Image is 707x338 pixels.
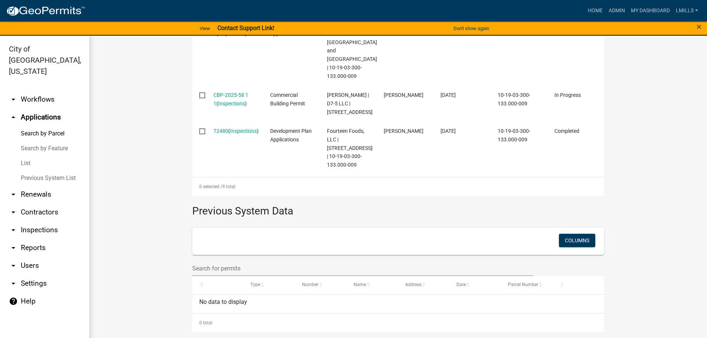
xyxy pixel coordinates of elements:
span: Fourteen Foods, LLC | 1700 Veterans Parkway | 10-19-03-300-133.000-009 [327,128,373,168]
span: × [697,22,701,32]
span: Development Plan Applications [270,128,312,142]
span: 04/10/2025 [441,92,456,98]
span: 10-19-03-300-133.000-009 [498,92,530,106]
datatable-header-cell: Parcel Number [501,276,553,294]
span: Type [251,282,260,287]
div: ( ) [213,91,256,108]
div: No data to display [192,295,604,313]
span: Date [456,282,466,287]
i: arrow_drop_down [9,226,18,234]
span: In Progress [554,92,581,98]
datatable-header-cell: Address [398,276,450,294]
datatable-header-cell: Name [347,276,398,294]
span: Dairy Queen | Intersection of Hamburg Pike and Veterans Parkway | 10-19-03-300-133.000-009 [327,22,377,79]
a: lmills [673,4,701,18]
i: arrow_drop_down [9,243,18,252]
i: arrow_drop_down [9,208,18,217]
datatable-header-cell: Type [243,276,295,294]
span: 10-19-03-300-133.000-009 [498,128,530,142]
span: Nick Johnson [384,128,423,134]
span: Commercial Building Permit [270,92,305,106]
h3: Previous System Data [192,196,604,219]
div: 9 total [192,177,604,196]
div: 0 total [192,314,604,332]
span: Parcel Number [508,282,538,287]
input: Search for permits [192,261,534,276]
span: Name [354,282,366,287]
span: Completed [554,128,579,134]
datatable-header-cell: Number [295,276,347,294]
button: Close [697,22,701,31]
datatable-header-cell: Date [449,276,501,294]
a: My Dashboard [628,4,673,18]
i: arrow_drop_down [9,261,18,270]
span: John Odom [384,92,423,98]
i: arrow_drop_up [9,113,18,122]
div: ( ) [213,127,256,135]
a: Admin [606,4,628,18]
button: Columns [559,234,595,247]
button: Don't show again [451,22,492,35]
span: 10/31/2022 [441,128,456,134]
i: arrow_drop_down [9,95,18,104]
span: Address [405,282,422,287]
strong: Contact Support Link! [217,24,274,32]
span: 0 selected / [199,184,222,189]
a: CBP-2025-58 1 1 [213,92,248,106]
span: Number [302,282,318,287]
span: John S Odom | D7-5 LLC | 1710 Veterans Parkway [327,92,373,115]
i: help [9,297,18,306]
a: Home [585,4,606,18]
a: Inspections [230,128,257,134]
a: View [197,22,213,35]
a: Inspections [218,101,245,106]
a: 72480 [213,128,228,134]
i: arrow_drop_down [9,279,18,288]
i: arrow_drop_down [9,190,18,199]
